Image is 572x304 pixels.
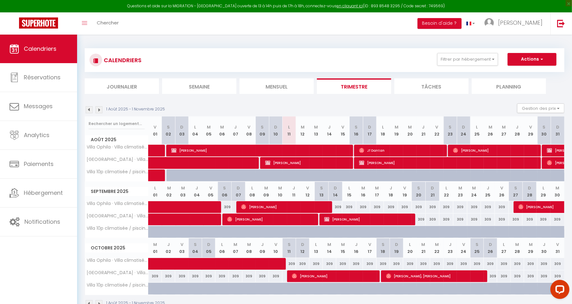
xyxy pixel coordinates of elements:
[309,116,323,145] th: 13
[221,241,223,248] abbr: L
[458,185,462,191] abbr: M
[453,214,467,225] div: 309
[384,201,398,213] div: 309
[148,116,162,145] th: 01
[218,182,232,201] th: 06
[237,185,240,191] abbr: D
[301,124,305,130] abbr: M
[502,124,506,130] abbr: M
[495,182,509,201] th: 26
[476,124,478,130] abbr: L
[363,116,376,145] th: 17
[24,102,53,110] span: Messages
[484,116,497,145] th: 26
[288,124,290,130] abbr: L
[220,124,224,130] abbr: M
[398,182,412,201] th: 19
[329,201,343,213] div: 309
[278,185,282,191] abbr: M
[229,116,242,145] th: 07
[282,238,296,258] th: 11
[256,270,269,282] div: 309
[375,185,379,191] abbr: M
[328,241,332,248] abbr: M
[390,258,403,270] div: 309
[162,78,236,94] li: Semaine
[315,182,329,201] th: 13
[317,78,391,94] li: Trimestre
[181,185,185,191] abbr: M
[398,201,412,213] div: 309
[472,78,546,94] li: Planning
[528,185,531,191] abbr: D
[481,182,495,201] th: 25
[361,185,365,191] abbr: M
[439,214,453,225] div: 309
[269,238,282,258] th: 10
[556,185,559,191] abbr: M
[274,241,277,248] abbr: V
[336,116,350,145] th: 15
[167,185,171,191] abbr: M
[439,201,453,213] div: 309
[86,157,149,162] span: [GEOGRAPHIC_DATA] · Villa climatisée 8 personnes avec piscine chauffée
[240,78,314,94] li: Mensuel
[449,241,451,248] abbr: J
[524,258,537,270] div: 309
[85,243,148,253] span: Octobre 2025
[232,182,246,201] th: 07
[355,124,358,130] abbr: S
[403,116,417,145] th: 20
[350,116,363,145] th: 16
[86,226,149,231] span: Villa 10p climatisée / piscine chauffée
[529,241,533,248] abbr: M
[89,118,145,129] input: Rechercher un logement...
[529,124,532,130] abbr: V
[256,238,269,258] th: 09
[195,185,198,191] abbr: J
[209,185,212,191] abbr: V
[462,124,465,130] abbr: D
[453,182,467,201] th: 23
[24,189,63,197] span: Hébergement
[287,182,301,201] th: 11
[215,238,229,258] th: 06
[86,270,149,275] span: [GEOGRAPHIC_DATA] · Villa climatisée 8 personnes avec piscine chauffée
[229,270,242,282] div: 309
[204,182,218,201] th: 05
[261,241,264,248] abbr: J
[242,270,256,282] div: 309
[301,241,304,248] abbr: D
[437,53,498,66] button: Filtrer par hébergement
[550,214,564,225] div: 309
[273,182,287,201] th: 10
[543,241,545,248] abbr: J
[551,258,564,270] div: 309
[323,258,336,270] div: 309
[484,270,497,282] div: 309
[323,116,336,145] th: 14
[523,182,536,201] th: 28
[292,270,376,282] span: [PERSON_NAME]
[394,78,469,94] li: Tâches
[180,124,183,130] abbr: D
[467,201,481,213] div: 309
[154,185,156,191] abbr: L
[97,19,119,26] span: Chercher
[472,185,476,191] abbr: M
[497,238,510,258] th: 27
[207,241,210,248] abbr: D
[467,182,481,201] th: 24
[537,258,551,270] div: 309
[409,241,411,248] abbr: L
[382,124,384,130] abbr: L
[342,201,356,213] div: 309
[435,124,438,130] abbr: V
[481,214,495,225] div: 309
[247,124,250,130] abbr: V
[341,124,344,130] abbr: V
[24,218,60,226] span: Notifications
[359,157,537,169] span: [PERSON_NAME]
[487,185,489,191] abbr: J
